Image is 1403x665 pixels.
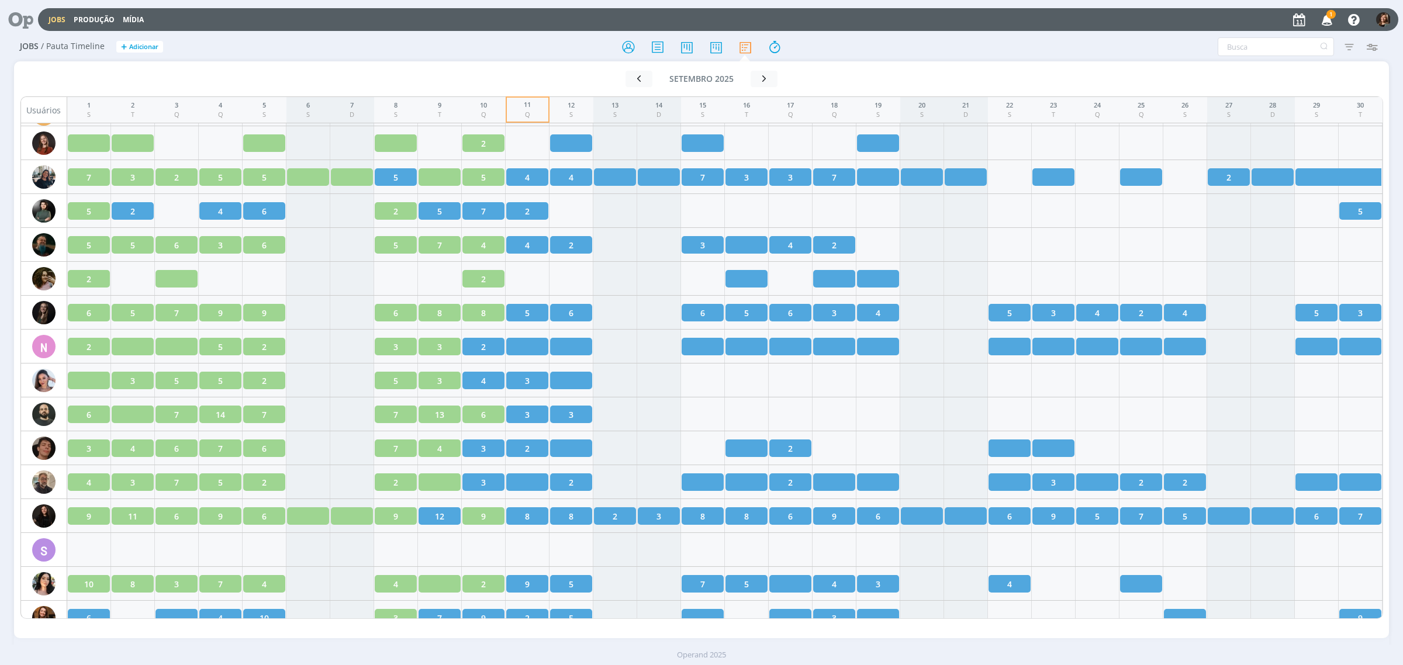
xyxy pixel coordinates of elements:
[1314,307,1319,319] span: 5
[744,171,749,183] span: 3
[1139,476,1143,489] span: 2
[87,171,91,183] span: 7
[74,15,115,25] a: Produção
[218,442,223,455] span: 7
[130,239,135,251] span: 5
[130,205,135,217] span: 2
[524,110,531,120] div: Q
[306,101,310,110] div: 6
[699,101,706,110] div: 15
[569,510,573,522] span: 8
[1357,101,1364,110] div: 30
[1314,9,1338,30] button: 1
[393,171,398,183] span: 5
[744,578,749,590] span: 5
[262,171,267,183] span: 5
[87,273,91,285] span: 2
[128,510,137,522] span: 11
[1183,510,1187,522] span: 5
[655,110,662,120] div: D
[1095,307,1100,319] span: 4
[393,510,398,522] span: 9
[876,510,880,522] span: 6
[218,101,223,110] div: 4
[437,205,442,217] span: 5
[87,442,91,455] span: 3
[131,110,134,120] div: T
[87,341,91,353] span: 2
[84,578,94,590] span: 10
[218,375,223,387] span: 5
[20,41,39,51] span: Jobs
[962,101,969,110] div: 21
[524,100,531,110] div: 11
[832,171,837,183] span: 7
[1094,110,1101,120] div: Q
[1269,101,1276,110] div: 28
[393,476,398,489] span: 2
[262,510,267,522] span: 6
[218,510,223,522] span: 9
[876,578,880,590] span: 3
[70,15,118,25] button: Produção
[32,538,56,562] div: S
[699,110,706,120] div: S
[87,239,91,251] span: 5
[481,476,486,489] span: 3
[788,307,793,319] span: 6
[831,110,838,120] div: Q
[32,335,56,358] div: N
[1226,171,1231,183] span: 2
[480,101,487,110] div: 10
[49,15,65,25] a: Jobs
[1357,110,1364,120] div: T
[569,171,573,183] span: 4
[1181,110,1188,120] div: S
[525,510,530,522] span: 8
[437,612,442,624] span: 7
[218,612,223,624] span: 4
[350,110,354,120] div: D
[218,205,223,217] span: 4
[1139,510,1143,522] span: 7
[393,442,398,455] span: 7
[568,110,575,120] div: S
[218,239,223,251] span: 3
[700,171,705,183] span: 7
[174,476,179,489] span: 7
[218,307,223,319] span: 9
[260,612,269,624] span: 10
[87,205,91,217] span: 5
[744,510,749,522] span: 8
[525,239,530,251] span: 4
[744,307,749,319] span: 5
[394,101,398,110] div: 8
[876,307,880,319] span: 4
[1358,307,1363,319] span: 3
[438,110,441,120] div: T
[393,612,398,624] span: 3
[788,476,793,489] span: 2
[216,408,225,421] span: 14
[1181,101,1188,110] div: 26
[787,101,794,110] div: 17
[87,307,91,319] span: 6
[525,612,530,624] span: 2
[480,110,487,120] div: Q
[569,612,573,624] span: 5
[32,470,56,494] img: R
[1358,205,1363,217] span: 5
[611,101,618,110] div: 13
[1006,101,1013,110] div: 22
[481,273,486,285] span: 2
[832,239,837,251] span: 2
[788,239,793,251] span: 4
[788,510,793,522] span: 6
[1138,101,1145,110] div: 25
[174,578,179,590] span: 3
[116,41,163,53] button: +Adicionar
[435,510,444,522] span: 12
[611,110,618,120] div: S
[32,267,56,290] img: N
[87,510,91,522] span: 9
